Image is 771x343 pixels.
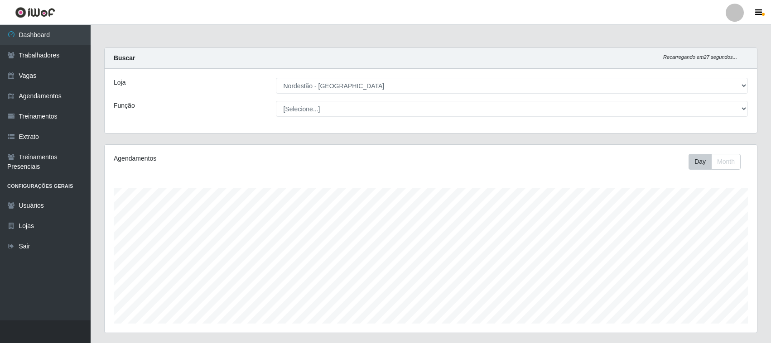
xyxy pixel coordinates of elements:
strong: Buscar [114,54,135,62]
div: First group [689,154,741,170]
button: Day [689,154,712,170]
div: Agendamentos [114,154,370,163]
label: Função [114,101,135,110]
div: Toolbar with button groups [689,154,748,170]
img: CoreUI Logo [15,7,55,18]
button: Month [711,154,741,170]
i: Recarregando em 27 segundos... [663,54,737,60]
label: Loja [114,78,125,87]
